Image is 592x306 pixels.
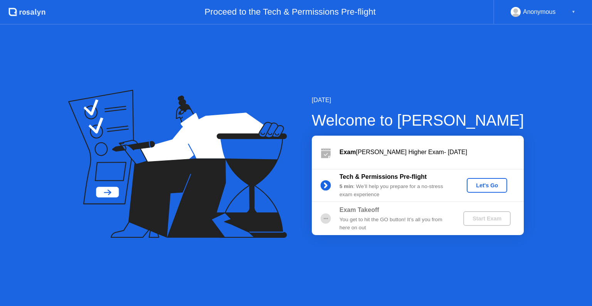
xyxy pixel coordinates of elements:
div: ▼ [572,7,575,17]
div: Start Exam [466,215,508,222]
button: Start Exam [463,211,511,226]
div: Anonymous [523,7,556,17]
b: Exam [340,149,356,155]
div: Let's Go [470,182,504,188]
div: [DATE] [312,96,524,105]
b: Exam Takeoff [340,207,379,213]
b: Tech & Permissions Pre-flight [340,173,427,180]
div: You get to hit the GO button! It’s all you from here on out [340,216,451,232]
div: [PERSON_NAME] Higher Exam- [DATE] [340,148,524,157]
div: : We’ll help you prepare for a no-stress exam experience [340,183,451,198]
div: Welcome to [PERSON_NAME] [312,109,524,132]
b: 5 min [340,183,353,189]
button: Let's Go [467,178,507,193]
